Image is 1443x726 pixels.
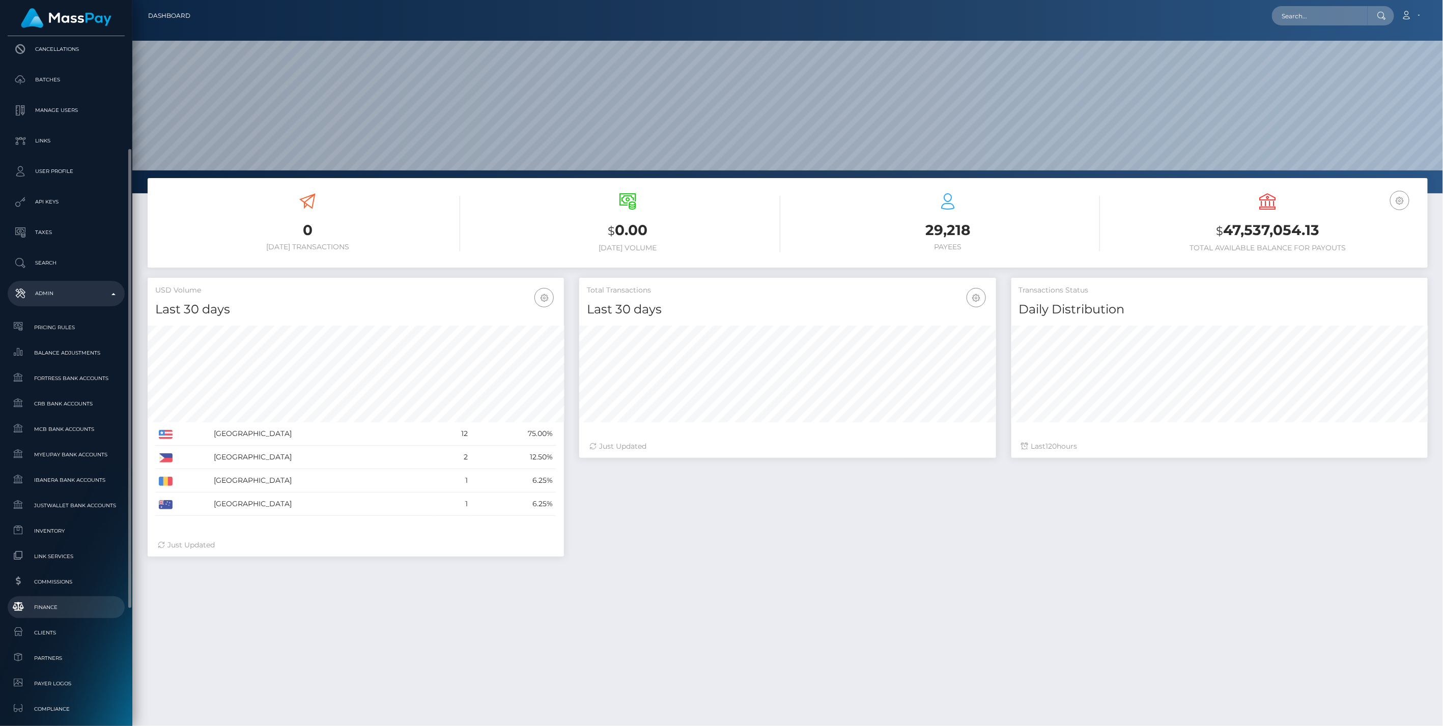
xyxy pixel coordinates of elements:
[155,243,460,251] h6: [DATE] Transactions
[8,469,125,491] a: Ibanera Bank Accounts
[8,545,125,567] a: Link Services
[8,367,125,389] a: Fortress Bank Accounts
[12,652,121,664] span: Partners
[12,627,121,638] span: Clients
[12,550,121,562] span: Link Services
[8,98,125,123] a: Manage Users
[8,622,125,644] a: Clients
[12,103,121,118] p: Manage Users
[12,322,121,333] span: Pricing Rules
[8,159,125,184] a: User Profile
[210,446,435,469] td: [GEOGRAPHIC_DATA]
[12,678,121,689] span: Payer Logos
[12,72,121,88] p: Batches
[148,5,190,26] a: Dashboard
[159,453,173,462] img: PH.png
[8,495,125,516] a: JustWallet Bank Accounts
[12,500,121,511] span: JustWallet Bank Accounts
[159,477,173,486] img: RO.png
[12,576,121,588] span: Commissions
[8,220,125,245] a: Taxes
[12,347,121,359] span: Balance Adjustments
[1115,244,1420,252] h6: Total Available Balance for Payouts
[1019,301,1420,318] h4: Daily Distribution
[8,698,125,720] a: Compliance
[8,418,125,440] a: MCB Bank Accounts
[1272,6,1368,25] input: Search...
[12,449,121,460] span: MyEUPay Bank Accounts
[589,441,985,452] div: Just Updated
[8,673,125,694] a: Payer Logos
[472,422,557,446] td: 75.00%
[8,67,125,93] a: Batches
[435,446,471,469] td: 2
[608,224,615,238] small: $
[472,469,557,492] td: 6.25%
[1046,442,1057,451] span: 120
[8,444,125,466] a: MyEUPay Bank Accounts
[12,601,121,613] span: Finance
[8,189,125,215] a: API Keys
[8,250,125,276] a: Search
[210,492,435,516] td: [GEOGRAPHIC_DATA]
[8,128,125,154] a: Links
[12,286,121,301] p: Admin
[587,285,988,296] h5: Total Transactions
[158,540,554,550] div: Just Updated
[210,469,435,492] td: [GEOGRAPHIC_DATA]
[159,500,173,509] img: AU.png
[12,398,121,410] span: CRB Bank Accounts
[1022,441,1418,452] div: Last hours
[435,469,471,492] td: 1
[12,194,121,210] p: API Keys
[210,422,435,446] td: [GEOGRAPHIC_DATA]
[159,430,173,439] img: US.png
[21,8,111,28] img: MassPay Logo
[12,164,121,179] p: User Profile
[8,571,125,593] a: Commissions
[8,647,125,669] a: Partners
[12,255,121,271] p: Search
[8,281,125,306] a: Admin
[435,422,471,446] td: 12
[155,301,556,318] h4: Last 30 days
[12,133,121,149] p: Links
[8,393,125,415] a: CRB Bank Accounts
[475,220,780,241] h3: 0.00
[12,703,121,715] span: Compliance
[472,446,557,469] td: 12.50%
[12,42,121,57] p: Cancellations
[12,423,121,435] span: MCB Bank Accounts
[435,492,471,516] td: 1
[475,244,780,252] h6: [DATE] Volume
[1216,224,1223,238] small: $
[8,316,125,338] a: Pricing Rules
[8,37,125,62] a: Cancellations
[1019,285,1420,296] h5: Transactions Status
[8,596,125,618] a: Finance
[796,220,1100,240] h3: 29,218
[8,520,125,542] a: Inventory
[12,225,121,240] p: Taxes
[8,342,125,364] a: Balance Adjustments
[12,474,121,486] span: Ibanera Bank Accounts
[1115,220,1420,241] h3: 47,537,054.13
[587,301,988,318] h4: Last 30 days
[12,372,121,384] span: Fortress Bank Accounts
[472,492,557,516] td: 6.25%
[796,243,1100,251] h6: Payees
[12,525,121,537] span: Inventory
[155,285,556,296] h5: USD Volume
[155,220,460,240] h3: 0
